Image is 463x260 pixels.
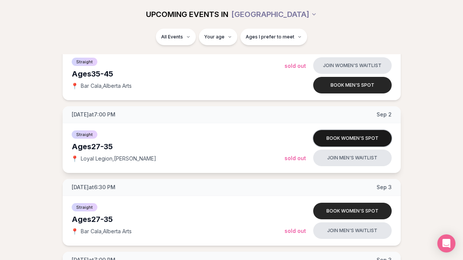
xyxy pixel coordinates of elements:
span: Sep 3 [377,184,392,191]
button: Book men's spot [313,77,392,93]
span: [DATE] at 6:30 PM [72,184,115,191]
div: Ages 27-35 [72,141,285,152]
span: Ages I prefer to meet [246,34,294,40]
span: Sold Out [285,155,306,161]
span: Straight [72,203,97,211]
button: Your age [199,29,237,45]
button: Join women's waitlist [313,57,392,74]
span: Sold Out [285,228,306,234]
span: Your age [204,34,225,40]
span: [DATE] at 7:00 PM [72,111,115,118]
div: Ages 35-45 [72,69,285,79]
span: UPCOMING EVENTS IN [146,9,228,20]
span: 📍 [72,228,78,234]
span: Sep 2 [377,111,392,118]
span: Loyal Legion , [PERSON_NAME] [81,155,156,162]
span: Sold Out [285,63,306,69]
button: Join men's waitlist [313,222,392,239]
div: Ages 27-35 [72,214,285,225]
button: [GEOGRAPHIC_DATA] [231,6,317,23]
div: Open Intercom Messenger [437,234,455,252]
span: Straight [72,130,97,139]
span: All Events [161,34,183,40]
button: All Events [156,29,196,45]
span: 📍 [72,156,78,162]
button: Join men's waitlist [313,150,392,166]
button: Book women's spot [313,203,392,219]
button: Ages I prefer to meet [240,29,307,45]
span: 📍 [72,83,78,89]
span: Straight [72,58,97,66]
span: Bar Cala , Alberta Arts [81,82,132,90]
span: Bar Cala , Alberta Arts [81,228,132,235]
button: Book women's spot [313,130,392,147]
